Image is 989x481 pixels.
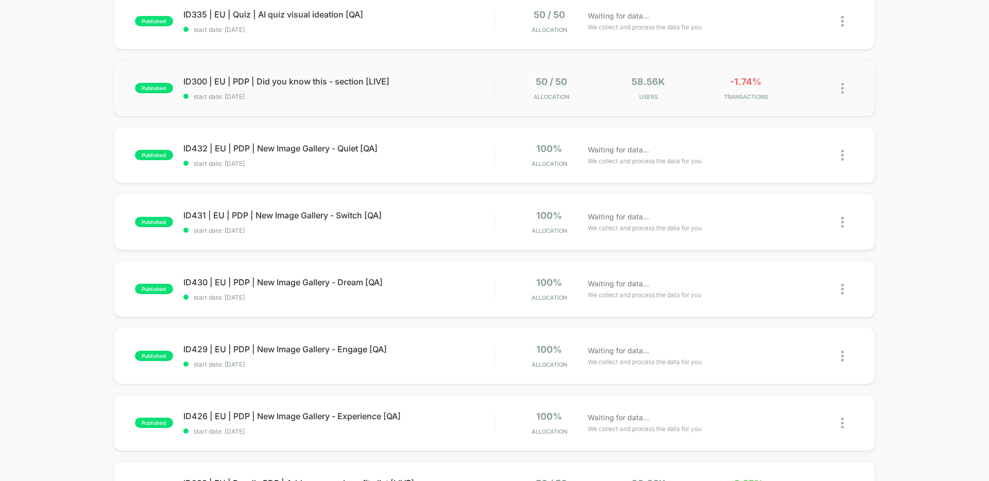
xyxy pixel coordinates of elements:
span: ID430 | EU | PDP | New Image Gallery - Dream [QA] [183,277,494,287]
span: We collect and process the data for you [588,22,702,32]
span: Allocation [532,26,567,33]
span: We collect and process the data for you [588,357,702,367]
span: ID429 | EU | PDP | New Image Gallery - Engage [QA] [183,344,494,354]
span: start date: [DATE] [183,294,494,301]
span: start date: [DATE] [183,26,494,33]
span: Allocation [532,428,567,435]
span: 58.56k [632,76,665,87]
span: Users [603,93,695,100]
span: published [135,351,173,361]
span: Waiting for data... [588,412,649,423]
span: 100% [536,344,562,355]
span: Allocation [532,160,567,167]
span: 100% [536,143,562,154]
img: close [841,418,844,428]
span: published [135,217,173,227]
span: published [135,418,173,428]
span: ID431 | EU | PDP | New Image Gallery - Switch [QA] [183,210,494,220]
span: Waiting for data... [588,10,649,22]
span: start date: [DATE] [183,227,494,234]
span: Waiting for data... [588,345,649,356]
span: start date: [DATE] [183,93,494,100]
span: published [135,83,173,93]
span: Waiting for data... [588,211,649,222]
span: Allocation [532,227,567,234]
span: We collect and process the data for you [588,290,702,300]
img: close [841,83,844,94]
span: ID426 | EU | PDP | New Image Gallery - Experience [QA] [183,411,494,421]
span: 100% [536,411,562,422]
span: TRANSACTIONS [700,93,792,100]
span: published [135,150,173,160]
span: Allocation [532,294,567,301]
span: Allocation [534,93,569,100]
span: ID335 | EU | Quiz | AI quiz visual ideation [QA] [183,9,494,20]
span: start date: [DATE] [183,160,494,167]
span: We collect and process the data for you [588,424,702,434]
span: -1.74% [730,76,761,87]
span: published [135,16,173,26]
span: 50 / 50 [536,76,567,87]
span: published [135,284,173,294]
span: ID300 | EU | PDP | Did you know this - section [LIVE] [183,76,494,87]
span: start date: [DATE] [183,360,494,368]
span: Waiting for data... [588,144,649,156]
span: Allocation [532,361,567,368]
span: We collect and process the data for you [588,156,702,166]
img: close [841,351,844,362]
img: close [841,217,844,228]
span: ID432 | EU | PDP | New Image Gallery - Quiet [QA] [183,143,494,153]
img: close [841,284,844,295]
span: 100% [536,277,562,288]
span: start date: [DATE] [183,427,494,435]
img: close [841,150,844,161]
span: 100% [536,210,562,221]
img: close [841,16,844,27]
span: Waiting for data... [588,278,649,289]
span: We collect and process the data for you [588,223,702,233]
span: 50 / 50 [534,9,565,20]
